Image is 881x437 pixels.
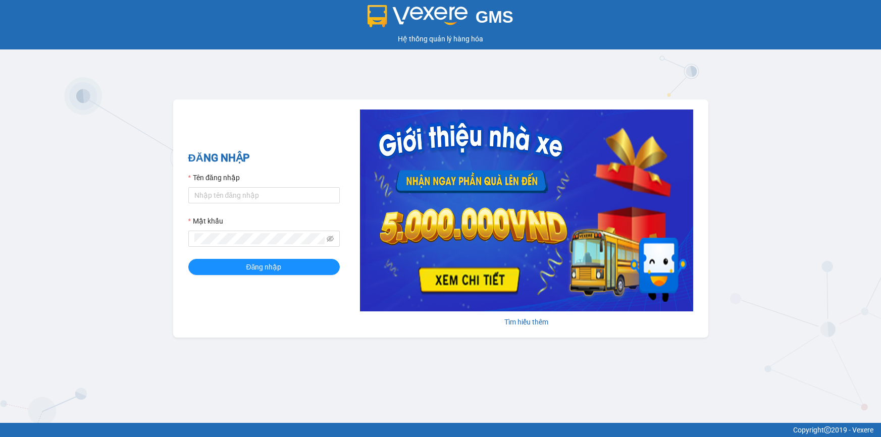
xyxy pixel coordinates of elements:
input: Mật khẩu [194,233,325,244]
div: Tìm hiểu thêm [360,316,693,327]
a: GMS [368,15,513,23]
div: Copyright 2019 - Vexere [8,424,873,435]
span: Đăng nhập [246,261,282,272]
input: Tên đăng nhập [188,187,340,203]
span: GMS [476,8,513,26]
div: Hệ thống quản lý hàng hóa [3,33,878,44]
button: Đăng nhập [188,259,340,275]
img: banner-0 [360,110,693,311]
span: eye-invisible [327,235,334,242]
h2: ĐĂNG NHẬP [188,150,340,167]
label: Tên đăng nhập [188,172,240,183]
span: copyright [824,426,831,433]
img: logo 2 [368,5,468,27]
label: Mật khẩu [188,215,223,227]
